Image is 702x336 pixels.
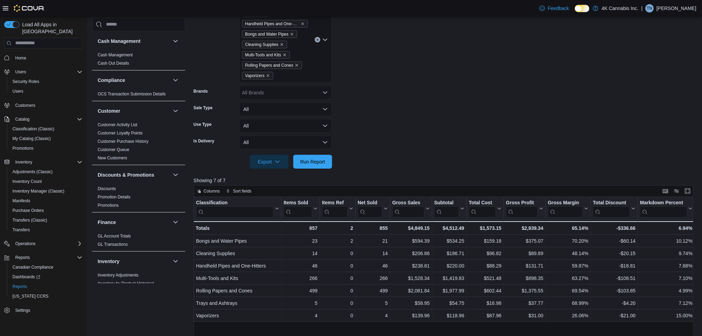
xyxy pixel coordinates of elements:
button: Keyboard shortcuts [661,187,670,195]
div: 855 [358,224,388,232]
p: [PERSON_NAME] [657,4,696,12]
div: $594.39 [392,237,430,245]
h3: Customer [98,107,120,114]
button: Cash Management [98,37,170,44]
span: Rolling Papers and Cones [245,62,293,69]
div: 499 [284,287,318,295]
div: 70.20% [548,237,588,245]
button: Transfers (Classic) [7,215,85,225]
span: Catalog [15,116,29,122]
span: Customers [12,101,82,110]
div: $602.44 [469,287,501,295]
div: 46 [284,262,318,270]
div: -$20.15 [593,249,636,258]
img: Cova [14,5,45,12]
div: $89.89 [506,249,543,258]
div: 857 [284,224,318,232]
div: $375.07 [506,237,543,245]
button: Customers [1,100,85,110]
span: Feedback [548,5,569,12]
a: Customer Queue [98,147,129,152]
div: -$336.66 [593,224,636,232]
div: Bongs and Water Pipes [196,237,279,245]
div: 0 [322,249,353,258]
button: Adjustments (Classic) [7,167,85,177]
a: Classification (Classic) [10,125,57,133]
button: My Catalog (Classic) [7,134,85,143]
div: 499 [358,287,388,295]
div: Rolling Papers and Cones [196,287,279,295]
button: Inventory [98,258,170,264]
span: Inventory Adjustments [98,272,139,278]
span: Users [12,68,82,76]
span: Inventory Manager (Classic) [10,187,82,195]
div: -$108.51 [593,274,636,282]
button: Net Sold [358,199,388,217]
a: Cash Out Details [98,60,129,65]
input: Dark Mode [575,5,589,12]
div: $4,512.49 [434,224,464,232]
button: Total Discount [593,199,636,217]
div: Gross Profit [506,199,538,217]
a: Security Roles [10,77,42,86]
div: Items Ref [322,199,347,217]
span: Washington CCRS [10,292,82,300]
a: New Customers [98,155,127,160]
button: Customer [171,106,180,115]
div: Handheld Pipes and One-Hitters [196,262,279,270]
div: 59.87% [548,262,588,270]
span: Promotions [10,144,82,152]
div: $2,939.34 [506,224,543,232]
span: Customer Purchase History [98,138,149,144]
button: Discounts & Promotions [98,171,170,178]
div: $96.82 [469,249,501,258]
div: 2 [322,237,353,245]
div: Classification [196,199,274,206]
div: Total Discount [593,199,630,206]
div: Net Sold [358,199,382,206]
div: Items Sold [284,199,312,206]
button: Catalog [12,115,32,123]
span: Users [10,87,82,95]
div: 46 [358,262,388,270]
span: Reports [12,284,27,289]
a: Feedback [537,1,572,15]
a: Purchase Orders [10,206,47,215]
button: Operations [1,239,85,249]
span: New Customers [98,155,127,160]
span: Operations [15,241,36,246]
span: Manifests [10,197,82,205]
button: Purchase Orders [7,206,85,215]
button: Remove Multi-Tools and Kits from selection in this group [283,53,287,57]
span: Purchase Orders [10,206,82,215]
div: Customer [92,120,185,165]
span: Discounts [98,186,116,191]
button: Remove Handheld Pipes and One-Hitters from selection in this group [301,22,305,26]
h3: Inventory [98,258,119,264]
span: Handheld Pipes and One-Hitters [242,20,308,28]
div: $1,375.55 [506,287,543,295]
button: Remove Cleaning Supplies from selection in this group [280,43,284,47]
span: Promotions [12,146,34,151]
span: Purchase Orders [12,208,44,213]
button: Items Sold [284,199,318,217]
div: Compliance [92,90,185,101]
button: Inventory [12,158,35,166]
span: Dashboards [10,273,82,281]
span: Export [254,155,284,169]
span: Reports [15,255,30,260]
span: Customer Activity List [98,122,137,127]
label: Use Type [194,122,212,127]
div: $1,528.34 [392,274,430,282]
span: Settings [12,306,82,315]
div: Total Cost [469,199,496,206]
a: Inventory Adjustments [98,272,139,277]
div: 7.10% [640,274,692,282]
div: 65.14% [548,224,588,232]
p: 4K Cannabis Inc. [602,4,639,12]
button: Display options [673,187,681,195]
button: Reports [12,253,33,262]
div: 7.88% [640,262,692,270]
button: Compliance [171,76,180,84]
